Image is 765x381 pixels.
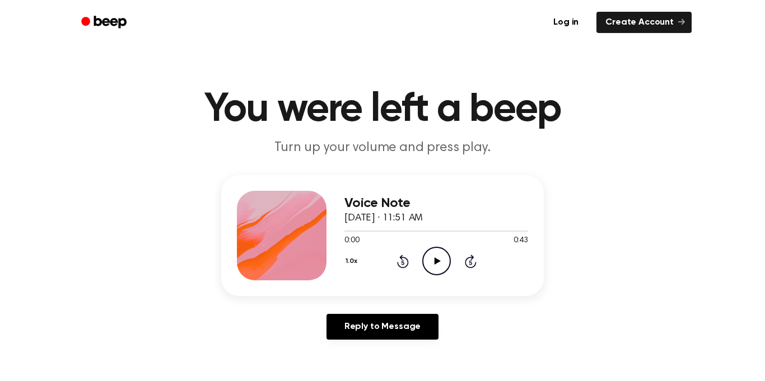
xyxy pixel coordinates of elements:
button: 1.0x [344,252,361,271]
p: Turn up your volume and press play. [167,139,598,157]
h1: You were left a beep [96,90,669,130]
h3: Voice Note [344,196,528,211]
span: 0:00 [344,235,359,247]
span: [DATE] · 11:51 AM [344,213,423,223]
a: Create Account [596,12,692,33]
span: 0:43 [514,235,528,247]
a: Log in [542,10,590,35]
a: Reply to Message [326,314,439,340]
a: Beep [73,12,137,34]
